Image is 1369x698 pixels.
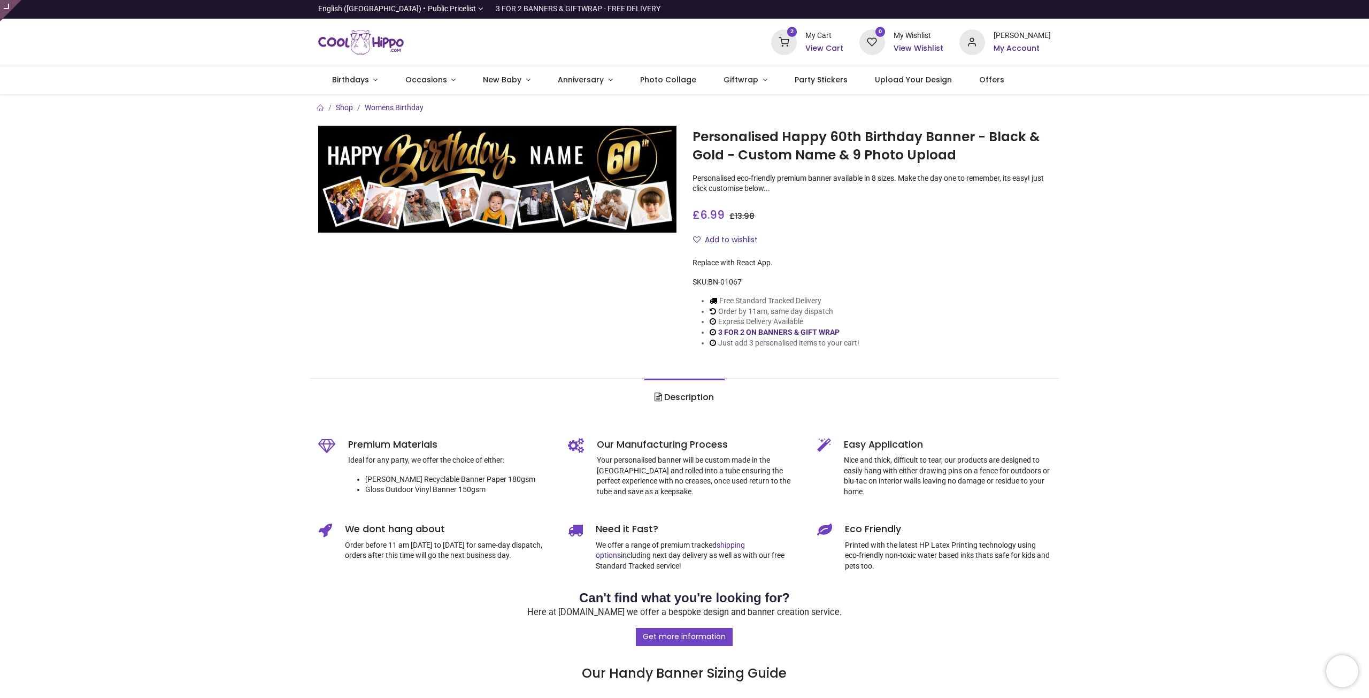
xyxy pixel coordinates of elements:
[318,627,1051,683] h3: Our Handy Banner Sizing Guide
[693,277,1051,288] div: SKU:
[483,74,521,85] span: New Baby
[405,74,447,85] span: Occasions
[795,74,848,85] span: Party Stickers
[596,540,802,572] p: We offer a range of premium tracked including next day delivery as well as with our free Standard...
[710,338,859,349] li: Just add 3 personalised items to your cart!
[365,103,424,112] a: Womens Birthday
[771,37,797,46] a: 2
[845,523,1051,536] h5: Eco Friendly
[496,4,660,14] div: 3 FOR 2 BANNERS & GIFTWRAP - FREE DELIVERY
[979,74,1004,85] span: Offers
[558,74,604,85] span: Anniversary
[318,66,391,94] a: Birthdays
[597,455,802,497] p: Your personalised banner will be custom made in the [GEOGRAPHIC_DATA] and rolled into a tube ensu...
[994,30,1051,41] div: [PERSON_NAME]
[693,128,1051,165] h1: Personalised Happy 60th Birthday Banner - Black & Gold - Custom Name & 9 Photo Upload
[787,27,797,37] sup: 2
[544,66,626,94] a: Anniversary
[994,43,1051,54] a: My Account
[336,103,353,112] a: Shop
[636,628,733,646] a: Get more information
[710,66,781,94] a: Giftwrap
[894,43,943,54] a: View Wishlist
[640,74,696,85] span: Photo Collage
[710,306,859,317] li: Order by 11am, same day dispatch
[428,4,476,14] span: Public Pricelist
[710,296,859,306] li: Free Standard Tracked Delivery
[859,37,885,46] a: 0
[1326,655,1358,687] iframe: Brevo live chat
[693,258,1051,269] div: Replace with React App.
[693,173,1051,194] p: Personalised eco-friendly premium banner available in 8 sizes. Make the day one to remember, its ...
[844,455,1051,497] p: Nice and thick, difficult to tear, our products are designed to easily hang with either drawing p...
[826,4,1051,14] iframe: Customer reviews powered by Trustpilot
[693,236,701,243] i: Add to wishlist
[708,278,742,286] span: BN-01067
[805,30,843,41] div: My Cart
[318,589,1051,607] h2: Can't find what you're looking for?
[693,231,767,249] button: Add to wishlistAdd to wishlist
[735,211,755,221] span: 13.98
[724,74,758,85] span: Giftwrap
[597,438,802,451] h5: Our Manufacturing Process
[345,540,552,561] p: Order before 11 am [DATE] to [DATE] for same-day dispatch, orders after this time will go the nex...
[693,207,725,223] span: £
[345,523,552,536] h5: We dont hang about
[391,66,470,94] a: Occasions
[875,74,952,85] span: Upload Your Design
[718,328,840,336] a: 3 FOR 2 ON BANNERS & GIFT WRAP
[700,207,725,223] span: 6.99
[318,27,404,57] img: Cool Hippo
[365,485,552,495] li: Gloss Outdoor Vinyl Banner 150gsm
[318,27,404,57] a: Logo of Cool Hippo
[894,30,943,41] div: My Wishlist
[644,379,724,416] a: Description
[875,27,886,37] sup: 0
[844,438,1051,451] h5: Easy Application
[470,66,544,94] a: New Baby
[348,455,552,466] p: Ideal for any party, we offer the choice of either:
[845,540,1051,572] p: Printed with the latest HP Latex Printing technology using eco-friendly non-toxic water based ink...
[318,126,676,233] img: Personalised Happy 60th Birthday Banner - Black & Gold - Custom Name & 9 Photo Upload
[365,474,552,485] li: [PERSON_NAME] Recyclable Banner Paper 180gsm
[332,74,369,85] span: Birthdays
[729,211,755,221] span: £
[710,317,859,327] li: Express Delivery Available
[805,43,843,54] a: View Cart
[318,4,483,14] a: English ([GEOGRAPHIC_DATA]) •Public Pricelist
[348,438,552,451] h5: Premium Materials
[318,607,1051,619] p: Here at [DOMAIN_NAME] we offer a bespoke design and banner creation service.
[596,523,802,536] h5: Need it Fast?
